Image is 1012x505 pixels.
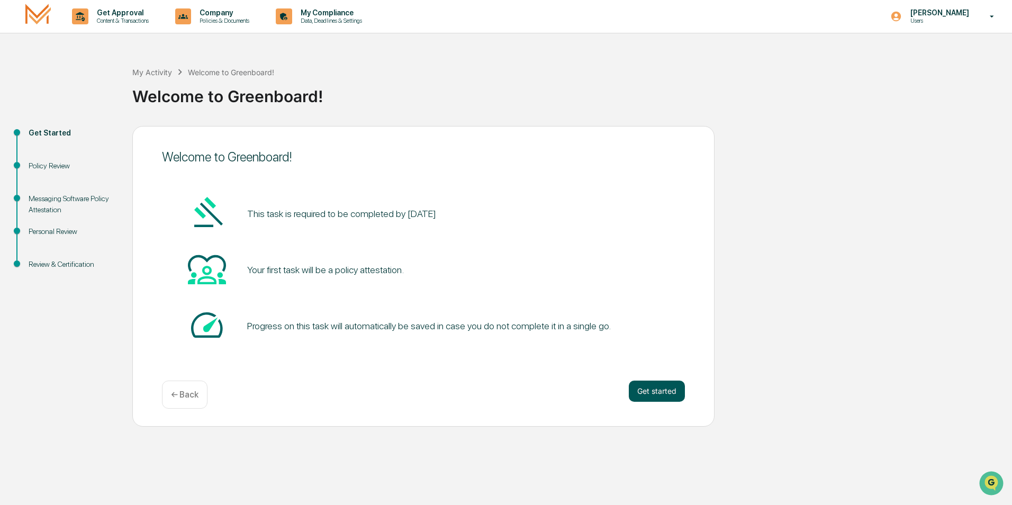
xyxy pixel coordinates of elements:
[132,78,1007,106] div: Welcome to Greenboard!
[629,381,685,402] button: Get started
[188,194,226,232] img: Gavel
[11,155,19,163] div: 🔎
[191,17,255,24] p: Policies & Documents
[29,193,115,215] div: Messaging Software Policy Attestation
[191,8,255,17] p: Company
[902,8,974,17] p: [PERSON_NAME]
[77,134,85,143] div: 🗄️
[36,81,174,92] div: Start new chat
[247,206,436,221] pre: This task is required to be completed by [DATE]
[292,17,367,24] p: Data, Deadlines & Settings
[180,84,193,97] button: Start new chat
[29,259,115,270] div: Review & Certification
[29,226,115,237] div: Personal Review
[29,128,115,139] div: Get Started
[11,134,19,143] div: 🖐️
[247,264,404,275] div: Your first task will be a policy attestation.
[171,390,198,400] p: ← Back
[73,129,135,148] a: 🗄️Attestations
[21,154,67,164] span: Data Lookup
[188,68,274,77] div: Welcome to Greenboard!
[188,306,226,344] img: Speed-dial
[978,470,1007,499] iframe: Open customer support
[6,129,73,148] a: 🖐️Preclearance
[75,179,128,187] a: Powered byPylon
[132,68,172,77] div: My Activity
[105,179,128,187] span: Pylon
[29,160,115,172] div: Policy Review
[162,149,685,165] div: Welcome to Greenboard!
[292,8,367,17] p: My Compliance
[36,92,134,100] div: We're available if you need us!
[6,149,71,168] a: 🔎Data Lookup
[88,8,154,17] p: Get Approval
[88,17,154,24] p: Content & Transactions
[11,22,193,39] p: How can we help?
[11,81,30,100] img: 1746055101610-c473b297-6a78-478c-a979-82029cc54cd1
[87,133,131,144] span: Attestations
[247,320,611,331] div: Progress on this task will automatically be saved in case you do not complete it in a single go.
[188,250,226,288] img: Heart
[21,133,68,144] span: Preclearance
[25,4,51,29] img: logo
[902,17,974,24] p: Users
